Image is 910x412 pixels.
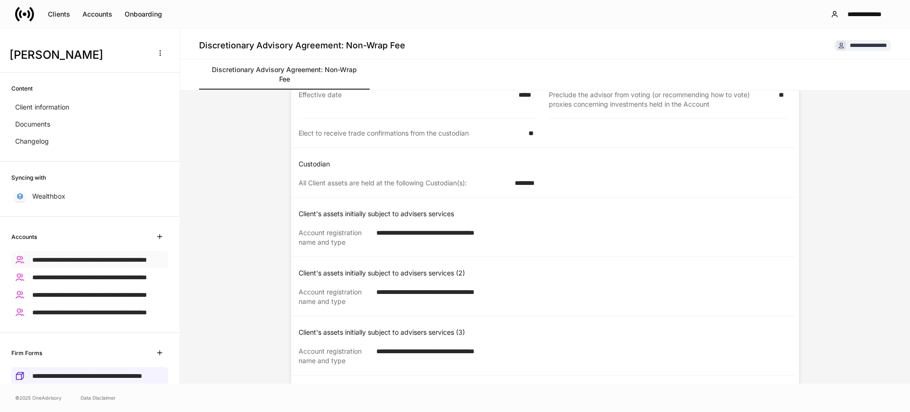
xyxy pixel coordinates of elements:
h4: Discretionary Advisory Agreement: Non-Wrap Fee [199,40,405,51]
div: Preclude the advisor from voting (or recommending how to vote) proxies concerning investments hel... [549,90,773,109]
button: Clients [42,7,76,22]
a: Discretionary Advisory Agreement: Non-Wrap Fee [199,59,370,90]
div: Account registration name and type [299,287,371,306]
h6: Syncing with [11,173,46,182]
p: Custodian [299,159,795,169]
p: Client's assets initially subject to advisers services (2) [299,268,795,278]
div: Effective date [299,90,513,109]
button: Accounts [76,7,118,22]
p: Changelog [15,137,49,146]
a: Documents [11,116,168,133]
div: Clients [48,11,70,18]
span: © 2025 OneAdvisory [15,394,62,402]
a: Client information [11,99,168,116]
div: Account registration name and type [299,228,371,247]
button: Onboarding [118,7,168,22]
a: Changelog [11,133,168,150]
p: Documents [15,119,50,129]
p: Client information [15,102,69,112]
h6: Firm Forms [11,348,42,357]
div: Accounts [82,11,112,18]
p: Client's assets initially subject to advisers services [299,209,795,219]
p: Client's assets initially subject to advisers services (3) [299,328,795,337]
div: All Client assets are held at the following Custodian(s): [299,178,509,188]
div: Account registration name and type [299,347,371,366]
a: Wealthbox [11,188,168,205]
h3: [PERSON_NAME] [9,47,146,63]
h6: Content [11,84,33,93]
h6: Accounts [11,232,37,241]
a: Data Disclaimer [81,394,116,402]
p: Wealthbox [32,192,65,201]
div: Onboarding [125,11,162,18]
div: Elect to receive trade confirmations from the custodian [299,128,523,138]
